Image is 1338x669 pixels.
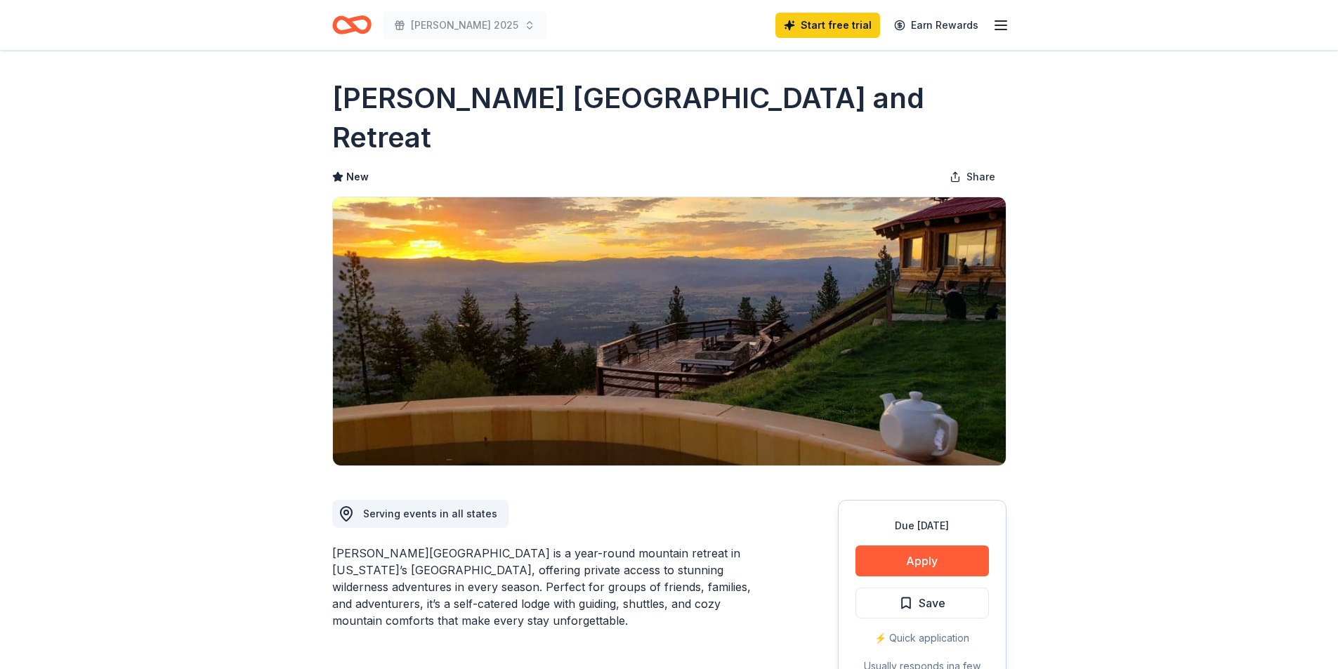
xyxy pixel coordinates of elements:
[332,545,770,629] div: [PERSON_NAME][GEOGRAPHIC_DATA] is a year-round mountain retreat in [US_STATE]’s [GEOGRAPHIC_DATA]...
[855,588,989,618] button: Save
[775,13,880,38] a: Start free trial
[346,168,369,185] span: New
[855,545,989,576] button: Apply
[333,197,1006,465] img: Image for Downing Mountain Lodge and Retreat
[332,8,372,41] a: Home
[332,79,1006,157] h1: [PERSON_NAME] [GEOGRAPHIC_DATA] and Retreat
[855,517,989,534] div: Due [DATE]
[938,163,1006,191] button: Share
[363,508,497,519] span: Serving events in all states
[886,13,987,38] a: Earn Rewards
[383,11,546,39] button: [PERSON_NAME] 2025
[919,594,945,612] span: Save
[966,168,995,185] span: Share
[855,630,989,647] div: ⚡️ Quick application
[411,17,518,34] span: [PERSON_NAME] 2025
